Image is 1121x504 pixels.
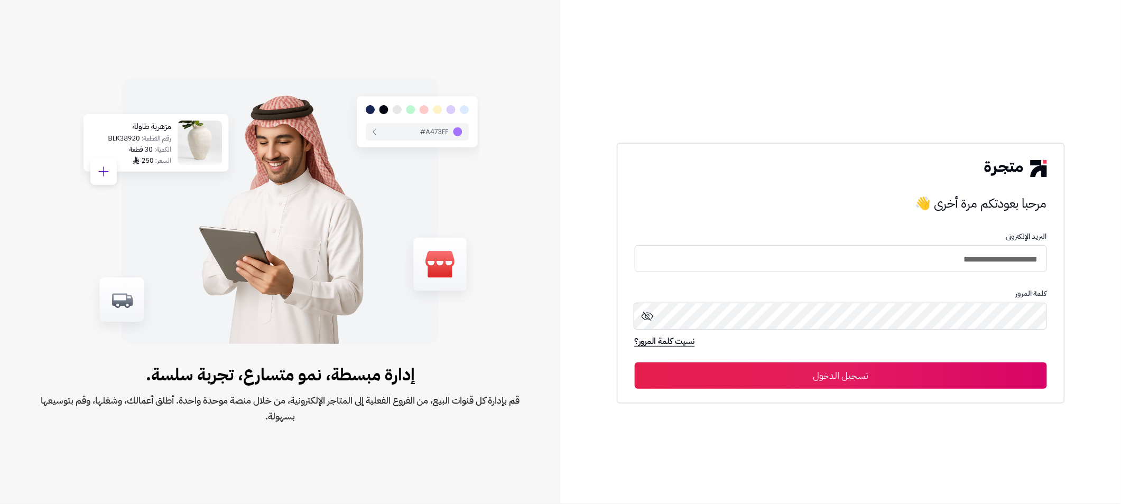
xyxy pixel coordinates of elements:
p: كلمة المرور [635,290,1047,298]
button: تسجيل الدخول [635,362,1047,389]
p: البريد الإلكترونى [635,232,1047,241]
img: logo-2.png [985,160,1047,177]
span: إدارة مبسطة، نمو متسارع، تجربة سلسة. [34,362,527,387]
h3: مرحبا بعودتكم مرة أخرى 👋 [635,193,1047,214]
a: نسيت كلمة المرور؟ [635,335,695,350]
span: قم بإدارة كل قنوات البيع، من الفروع الفعلية إلى المتاجر الإلكترونية، من خلال منصة موحدة واحدة. أط... [34,393,527,424]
